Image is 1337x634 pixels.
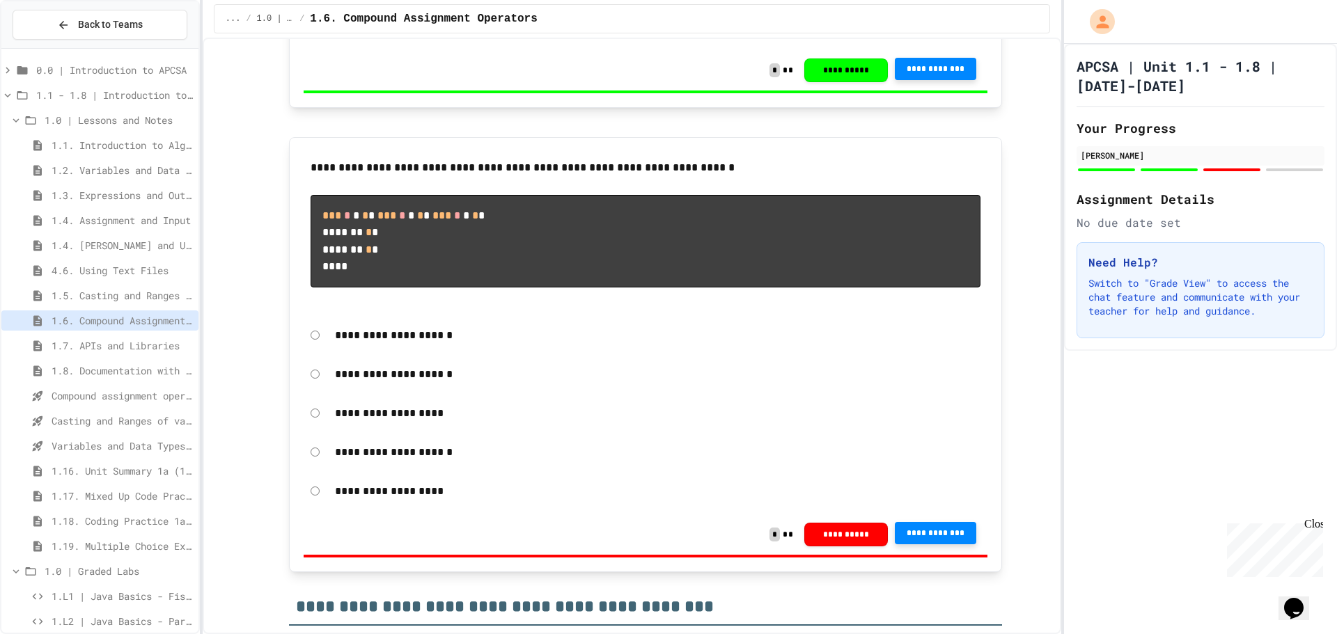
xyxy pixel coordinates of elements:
span: 1.6. Compound Assignment Operators [52,313,193,328]
span: 1.4. Assignment and Input [52,213,193,228]
span: Compound assignment operators - Quiz [52,388,193,403]
div: Chat with us now!Close [6,6,96,88]
iframe: chat widget [1279,578,1323,620]
span: 1.6. Compound Assignment Operators [310,10,537,27]
span: 1.19. Multiple Choice Exercises for Unit 1a (1.1-1.6) [52,539,193,553]
span: 1.0 | Lessons and Notes [257,13,295,24]
h2: Your Progress [1077,118,1324,138]
span: 1.0 | Lessons and Notes [45,113,193,127]
span: / [246,13,251,24]
span: 1.18. Coding Practice 1a (1.1-1.6) [52,514,193,528]
div: [PERSON_NAME] [1081,149,1320,161]
span: 1.17. Mixed Up Code Practice 1.1-1.6 [52,489,193,503]
span: 1.1. Introduction to Algorithms, Programming, and Compilers [52,138,193,152]
span: Casting and Ranges of variables - Quiz [52,413,193,428]
span: 1.7. APIs and Libraries [52,338,193,353]
div: No due date set [1077,214,1324,231]
span: 1.5. Casting and Ranges of Values [52,288,193,303]
h3: Need Help? [1088,254,1313,271]
span: ... [226,13,241,24]
span: 1.L1 | Java Basics - Fish Lab [52,589,193,603]
span: 1.0 | Graded Labs [45,564,193,578]
span: / [299,13,304,24]
span: 1.1 - 1.8 | Introduction to Java [36,88,193,102]
h2: Assignment Details [1077,189,1324,209]
span: 1.2. Variables and Data Types [52,163,193,177]
span: 1.16. Unit Summary 1a (1.1-1.6) [52,463,193,478]
span: Variables and Data Types - Quiz [52,438,193,453]
span: 1.L2 | Java Basics - Paragraphs Lab [52,614,193,628]
iframe: chat widget [1221,518,1323,577]
p: Switch to "Grade View" to access the chat feature and communicate with your teacher for help and ... [1088,276,1313,318]
span: 4.6. Using Text Files [52,263,193,278]
h1: APCSA | Unit 1.1 - 1.8 | [DATE]-[DATE] [1077,56,1324,95]
span: 1.3. Expressions and Output [New] [52,188,193,203]
span: 0.0 | Introduction to APCSA [36,63,193,77]
span: 1.8. Documentation with Comments and Preconditions [52,363,193,378]
span: Back to Teams [78,17,143,32]
div: My Account [1075,6,1118,38]
span: 1.4. [PERSON_NAME] and User Input [52,238,193,253]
